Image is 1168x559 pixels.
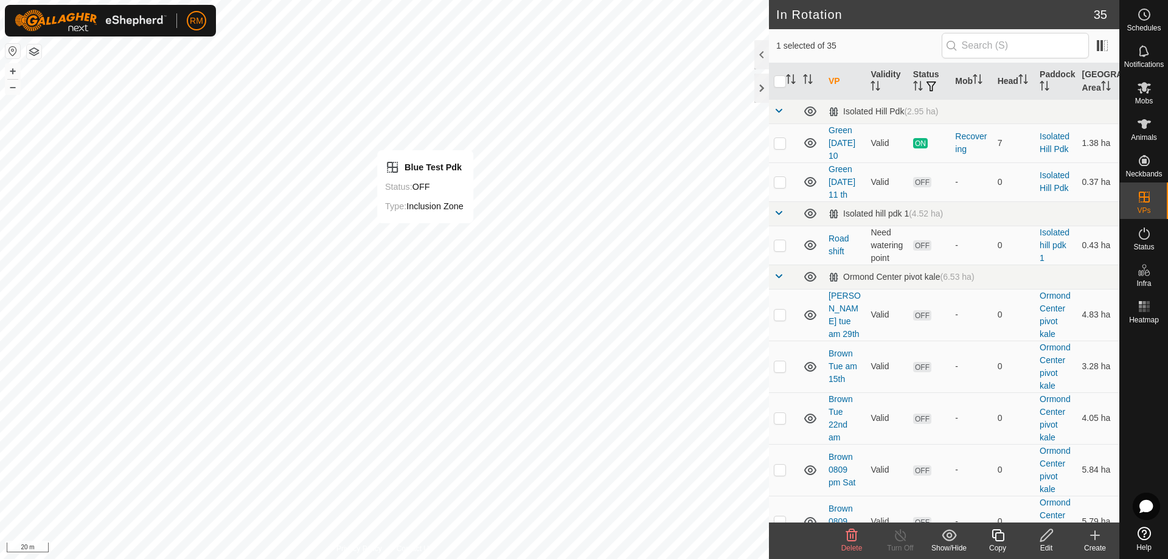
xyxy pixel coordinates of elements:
[5,44,20,58] button: Reset Map
[27,44,41,59] button: Map Layers
[909,209,943,218] span: (4.52 ha)
[973,543,1022,554] div: Copy
[955,130,987,156] div: Recovering
[993,226,1035,265] td: 0
[829,452,855,487] a: Brown 0809 pm Sat
[385,179,464,194] div: OFF
[993,496,1035,547] td: 0
[824,63,866,100] th: VP
[950,63,992,100] th: Mob
[803,76,813,86] p-sorticon: Activate to sort
[866,444,908,496] td: Valid
[1129,316,1159,324] span: Heatmap
[955,515,987,528] div: -
[1077,289,1119,341] td: 4.83 ha
[955,412,987,425] div: -
[776,40,942,52] span: 1 selected of 35
[1040,131,1069,154] a: Isolated Hill Pdk
[1077,123,1119,162] td: 1.38 ha
[1077,496,1119,547] td: 5.79 ha
[1077,444,1119,496] td: 5.84 ha
[866,226,908,265] td: Need watering point
[1133,243,1154,251] span: Status
[942,33,1089,58] input: Search (S)
[829,291,861,339] a: [PERSON_NAME] tue am 29th
[1040,394,1071,442] a: Ormond Center pivot kale
[1131,134,1157,141] span: Animals
[913,414,931,424] span: OFF
[866,496,908,547] td: Valid
[1040,498,1071,546] a: Ormond Center pivot kale
[913,310,931,321] span: OFF
[1077,226,1119,265] td: 0.43 ha
[866,162,908,201] td: Valid
[385,160,464,175] div: Blue Test Pdk
[913,138,928,148] span: ON
[955,239,987,252] div: -
[829,272,975,282] div: Ormond Center pivot kale
[385,201,406,211] label: Type:
[955,464,987,476] div: -
[955,360,987,373] div: -
[841,544,863,552] span: Delete
[955,308,987,321] div: -
[1101,83,1111,92] p-sorticon: Activate to sort
[866,392,908,444] td: Valid
[1040,446,1071,494] a: Ormond Center pivot kale
[1040,342,1071,391] a: Ormond Center pivot kale
[993,444,1035,496] td: 0
[1077,341,1119,392] td: 3.28 ha
[913,517,931,527] span: OFF
[829,209,943,219] div: Isolated hill pdk 1
[1137,207,1150,214] span: VPs
[190,15,203,27] span: RM
[1022,543,1071,554] div: Edit
[993,162,1035,201] td: 0
[829,234,849,256] a: Road shift
[876,543,925,554] div: Turn Off
[1120,522,1168,556] a: Help
[993,392,1035,444] td: 0
[1040,291,1071,339] a: Ormond Center pivot kale
[829,394,853,442] a: Brown Tue 22nd am
[385,199,464,214] div: Inclusion Zone
[993,341,1035,392] td: 0
[913,83,923,92] p-sorticon: Activate to sort
[776,7,1094,22] h2: In Rotation
[1094,5,1107,24] span: 35
[829,164,855,200] a: Green [DATE] 11 th
[1035,63,1077,100] th: Paddock
[913,177,931,187] span: OFF
[1135,97,1153,105] span: Mobs
[925,543,973,554] div: Show/Hide
[904,106,938,116] span: (2.95 ha)
[5,80,20,94] button: –
[15,10,167,32] img: Gallagher Logo
[1077,63,1119,100] th: [GEOGRAPHIC_DATA] Area
[829,504,855,539] a: Brown 0809 am Sat
[1018,76,1028,86] p-sorticon: Activate to sort
[913,240,931,251] span: OFF
[1136,280,1151,287] span: Infra
[829,106,938,117] div: Isolated Hill Pdk
[871,83,880,92] p-sorticon: Activate to sort
[913,465,931,476] span: OFF
[955,176,987,189] div: -
[1077,392,1119,444] td: 4.05 ha
[1040,170,1069,193] a: Isolated Hill Pdk
[973,76,982,86] p-sorticon: Activate to sort
[908,63,950,100] th: Status
[993,289,1035,341] td: 0
[786,76,796,86] p-sorticon: Activate to sort
[1071,543,1119,554] div: Create
[1040,83,1049,92] p-sorticon: Activate to sort
[866,341,908,392] td: Valid
[866,289,908,341] td: Valid
[829,349,857,384] a: Brown Tue am 15th
[1040,227,1069,263] a: Isolated hill pdk 1
[1125,170,1162,178] span: Neckbands
[913,362,931,372] span: OFF
[1136,544,1152,551] span: Help
[829,125,855,161] a: Green [DATE] 10
[1124,61,1164,68] span: Notifications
